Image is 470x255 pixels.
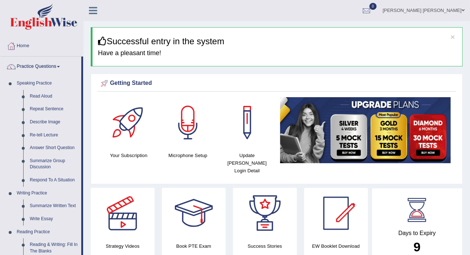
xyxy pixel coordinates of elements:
[233,242,297,250] h4: Success Stories
[304,242,368,250] h4: EW Booklet Download
[280,97,451,163] img: small5.jpg
[26,174,81,187] a: Respond To A Situation
[99,78,454,89] div: Getting Started
[26,116,81,129] a: Describe Image
[91,242,155,250] h4: Strategy Videos
[162,152,214,159] h4: Microphone Setup
[0,57,81,75] a: Practice Questions
[26,141,81,155] a: Answer Short Question
[26,155,81,174] a: Summarize Group Discussion
[26,90,81,103] a: Read Aloud
[26,129,81,142] a: Re-tell Lecture
[103,152,155,159] h4: Your Subscription
[380,230,454,237] h4: Days to Expiry
[13,187,81,200] a: Writing Practice
[369,3,377,10] span: 0
[162,242,226,250] h4: Book PTE Exam
[0,36,83,54] a: Home
[26,103,81,116] a: Repeat Sentence
[221,152,273,174] h4: Update [PERSON_NAME] Login Detail
[13,226,81,239] a: Reading Practice
[414,240,421,254] b: 9
[13,77,81,90] a: Speaking Practice
[451,33,455,41] button: ×
[98,50,457,57] h4: Have a pleasant time!
[98,37,457,46] h3: Successful entry in the system
[26,213,81,226] a: Write Essay
[26,200,81,213] a: Summarize Written Text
